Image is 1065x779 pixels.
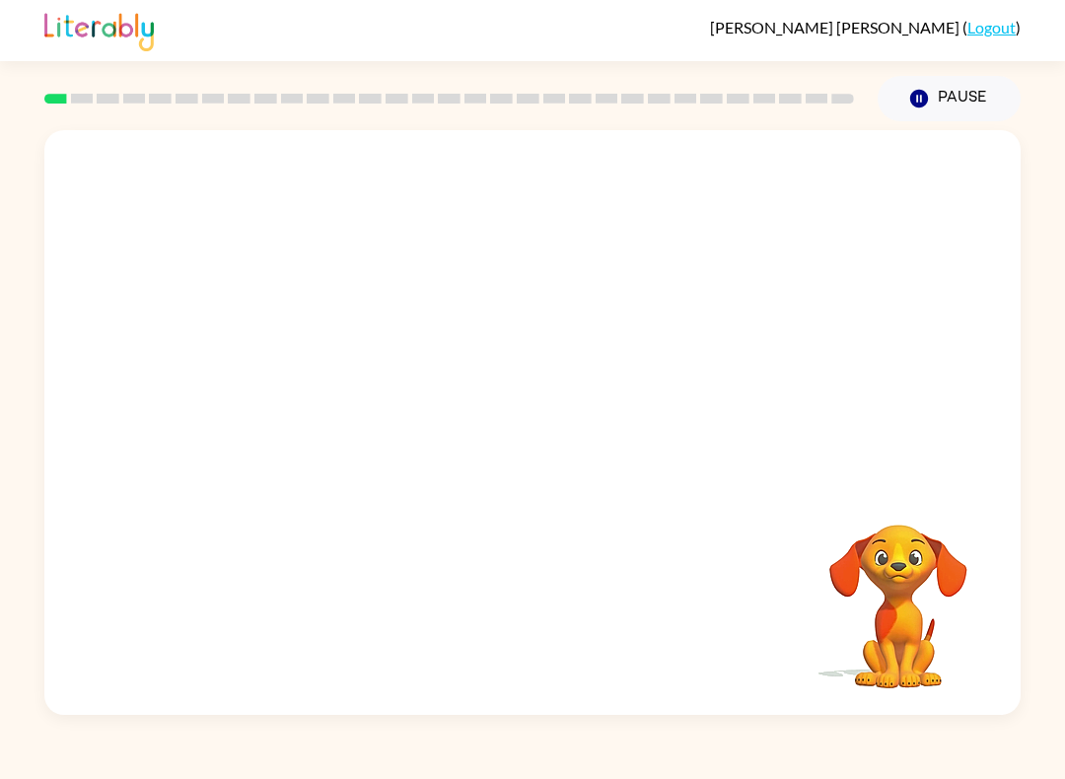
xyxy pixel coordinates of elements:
[710,18,962,36] span: [PERSON_NAME] [PERSON_NAME]
[800,494,997,691] video: Your browser must support playing .mp4 files to use Literably. Please try using another browser.
[44,8,154,51] img: Literably
[710,18,1021,36] div: ( )
[878,76,1021,121] button: Pause
[967,18,1016,36] a: Logout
